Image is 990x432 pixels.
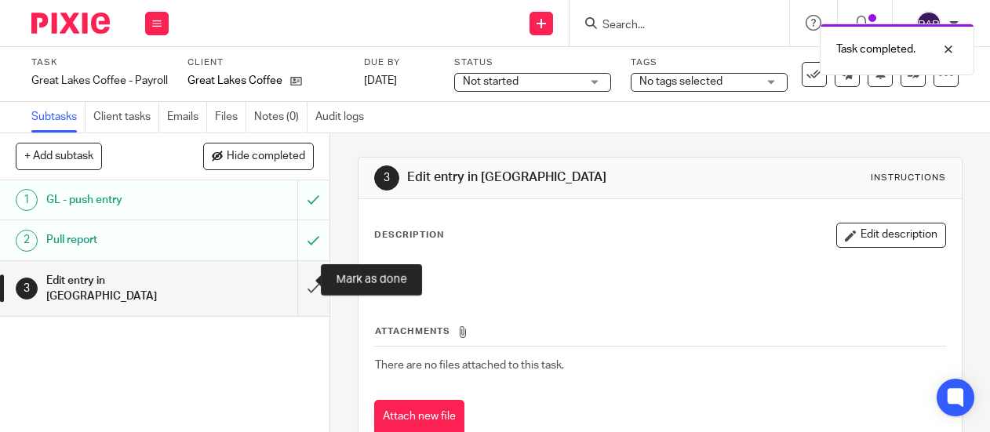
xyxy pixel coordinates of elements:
div: Instructions [871,172,946,184]
a: Audit logs [315,102,372,133]
span: There are no files attached to this task. [375,360,564,371]
span: Not started [463,76,519,87]
button: + Add subtask [16,143,102,169]
div: Great Lakes Coffee - Payroll [31,73,168,89]
h1: Edit entry in [GEOGRAPHIC_DATA] [46,269,203,309]
div: 3 [374,165,399,191]
h1: Edit entry in [GEOGRAPHIC_DATA] [407,169,693,186]
p: Description [374,229,444,241]
a: Files [215,102,246,133]
div: 1 [16,189,38,211]
span: Hide completed [227,151,305,163]
p: Great Lakes Coffee [187,73,282,89]
span: No tags selected [639,76,722,87]
img: svg%3E [916,11,941,36]
div: 3 [16,278,38,299]
img: Pixie [31,13,110,34]
h1: GL - push entry [46,188,203,212]
h1: Pull report [46,228,203,252]
label: Task [31,56,168,69]
a: Client tasks [93,102,159,133]
a: Subtasks [31,102,86,133]
p: Task completed. [836,42,915,57]
label: Client [187,56,344,69]
span: [DATE] [364,75,397,86]
a: Emails [167,102,207,133]
div: 2 [16,230,38,252]
button: Edit description [836,223,946,248]
span: Attachments [375,327,450,336]
label: Status [454,56,611,69]
label: Due by [364,56,435,69]
button: Hide completed [203,143,314,169]
a: Notes (0) [254,102,308,133]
